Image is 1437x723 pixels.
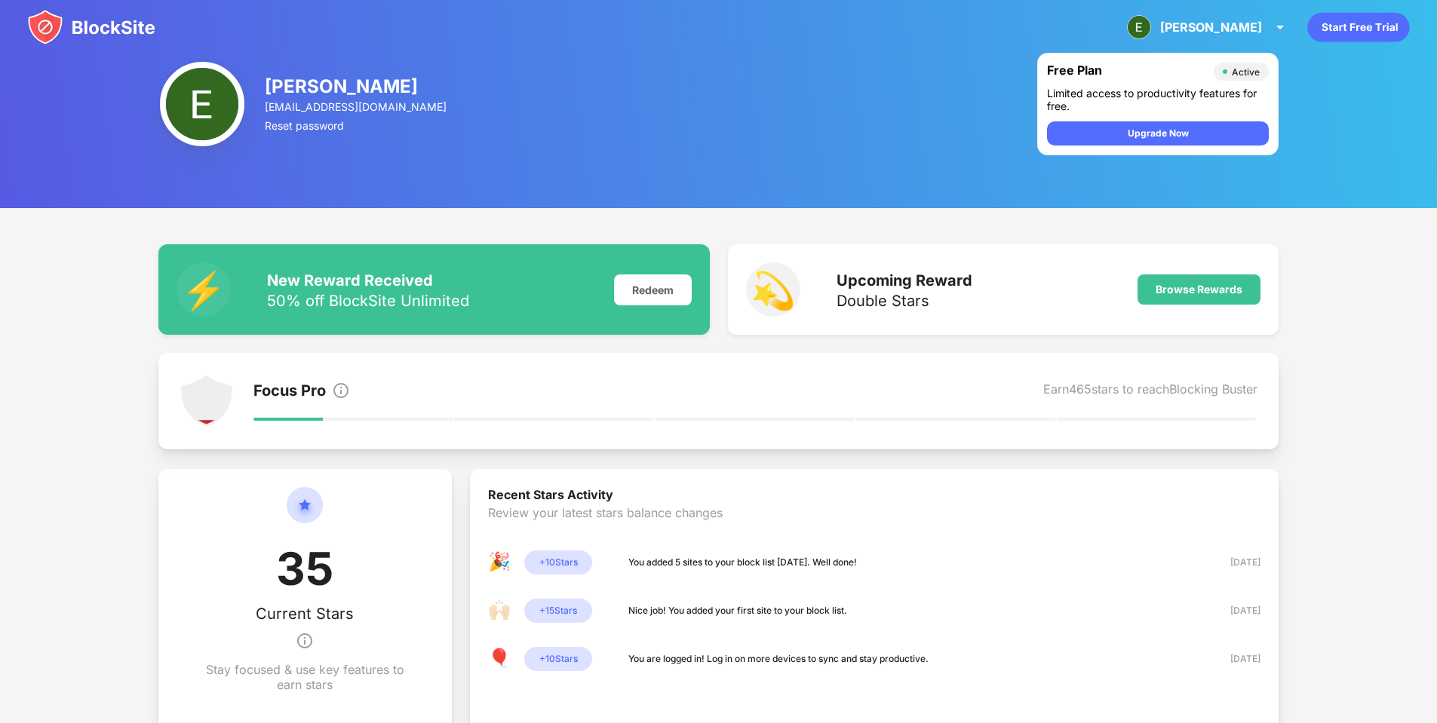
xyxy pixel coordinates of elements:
div: Browse Rewards [1156,283,1242,296]
div: [PERSON_NAME] [265,75,449,97]
div: 🎈 [488,647,512,671]
div: + 15 Stars [524,599,592,623]
div: Redeem [614,274,692,305]
img: points-level-1.svg [180,374,234,428]
img: info.svg [332,381,350,400]
div: Current Stars [256,605,354,623]
div: 🎉 [488,550,512,574]
div: + 10 Stars [524,647,592,671]
div: Free Plan [1047,63,1206,81]
div: Double Stars [837,293,972,308]
img: info.svg [296,623,314,659]
div: [DATE] [1207,603,1260,618]
div: [EMAIL_ADDRESS][DOMAIN_NAME] [265,100,449,113]
img: circle-star.svg [287,487,323,541]
img: blocksite-icon.svg [27,9,155,45]
div: 🙌🏻 [488,599,512,623]
div: animation [1307,12,1410,42]
div: Review your latest stars balance changes [488,505,1260,550]
div: Upcoming Reward [837,271,972,290]
div: + 10 Stars [524,550,592,574]
div: Recent Stars Activity [488,487,1260,505]
div: You are logged in! Log in on more devices to sync and stay productive. [628,651,929,666]
div: 50% off BlockSite Unlimited [267,293,469,308]
div: Stay focused & use key features to earn stars [195,662,416,692]
img: ACg8ocIhARl6PUeIIY7IZSysPe64zVe5U-QsozUORH7IKc_2oLiAXrI=s96-c [1127,15,1151,39]
div: New Reward Received [267,271,469,290]
div: Upgrade Now [1128,126,1189,141]
div: [PERSON_NAME] [1160,20,1262,35]
div: You added 5 sites to your block list [DATE]. Well done! [628,555,857,570]
div: Nice job! You added your first site to your block list. [628,603,847,618]
div: 💫 [746,262,800,317]
div: Earn 465 stars to reach Blocking Buster [1043,381,1257,403]
div: 35 [276,541,333,605]
div: Active [1232,66,1260,78]
div: [DATE] [1207,651,1260,666]
div: Limited access to productivity features for free. [1047,87,1269,112]
div: [DATE] [1207,555,1260,570]
img: ACg8ocIhARl6PUeIIY7IZSysPe64zVe5U-QsozUORH7IKc_2oLiAXrI=s96-c [160,62,244,146]
div: ⚡️ [177,262,231,317]
div: Focus Pro [253,381,326,403]
div: Reset password [265,119,449,132]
